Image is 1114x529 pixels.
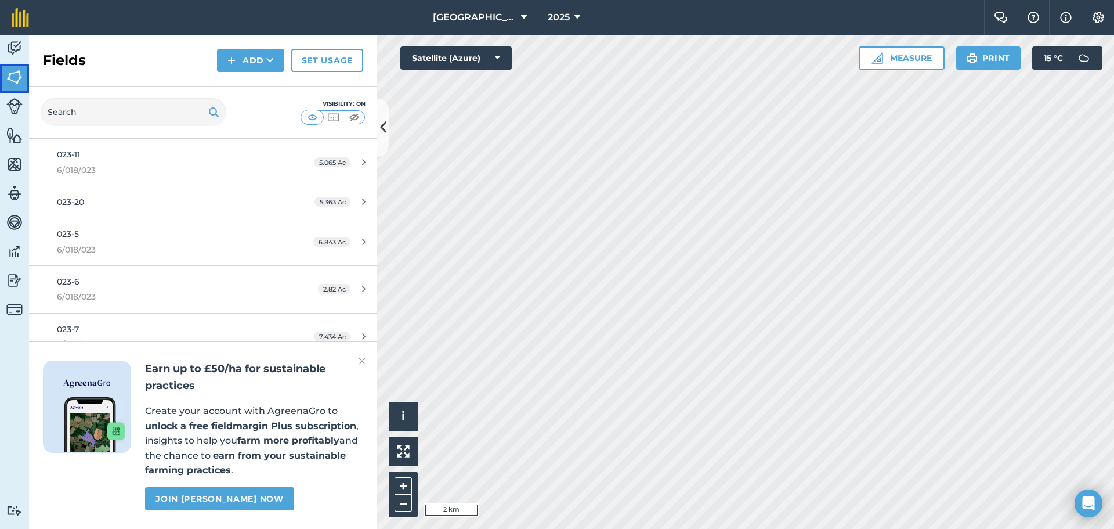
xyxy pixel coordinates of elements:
[29,314,377,361] a: 023-76/018/0237.434 Ac
[145,404,363,478] p: Create your account with AgreenaGro to , insights to help you and the chance to .
[6,127,23,144] img: svg+xml;base64,PHN2ZyB4bWxucz0iaHR0cDovL3d3dy53My5vcmcvMjAwMC9zdmciIHdpZHRoPSI1NiIgaGVpZ2h0PSI2MC...
[397,445,410,458] img: Four arrows, one pointing top left, one top right, one bottom right and the last bottom left
[1072,46,1095,70] img: svg+xml;base64,PD94bWwgdmVyc2lvbj0iMS4wIiBlbmNvZGluZz0idXRmLTgiPz4KPCEtLSBHZW5lcmF0b3I6IEFkb2JlIE...
[1060,10,1072,24] img: svg+xml;base64,PHN2ZyB4bWxucz0iaHR0cDovL3d3dy53My5vcmcvMjAwMC9zdmciIHdpZHRoPSIxNyIgaGVpZ2h0PSIxNy...
[237,435,339,446] strong: farm more profitably
[57,229,79,239] span: 023-5
[301,99,366,109] div: Visibility: On
[227,53,236,67] img: svg+xml;base64,PHN2ZyB4bWxucz0iaHR0cDovL3d3dy53My5vcmcvMjAwMC9zdmciIHdpZHRoPSIxNCIgaGVpZ2h0PSIyNC...
[395,477,412,495] button: +
[12,8,29,27] img: fieldmargin Logo
[6,214,23,231] img: svg+xml;base64,PD94bWwgdmVyc2lvbj0iMS4wIiBlbmNvZGluZz0idXRmLTgiPz4KPCEtLSBHZW5lcmF0b3I6IEFkb2JlIE...
[29,139,377,186] a: 023-116/018/0235.065 Ac
[389,402,418,431] button: i
[208,105,219,119] img: svg+xml;base64,PHN2ZyB4bWxucz0iaHR0cDovL3d3dy53My5vcmcvMjAwMC9zdmciIHdpZHRoPSIxOSIgaGVpZ2h0PSIyNC...
[6,243,23,260] img: svg+xml;base64,PD94bWwgdmVyc2lvbj0iMS4wIiBlbmNvZGluZz0idXRmLTgiPz4KPCEtLSBHZW5lcmF0b3I6IEFkb2JlIE...
[1044,46,1063,70] span: 15 ° C
[29,186,377,218] a: 023-205.363 Ac
[145,420,356,431] strong: unlock a free fieldmargin Plus subscription
[145,361,363,394] h2: Earn up to £50/ha for sustainable practices
[314,157,350,167] span: 5.065 Ac
[400,46,512,70] button: Satellite (Azure)
[57,149,80,160] span: 023-11
[57,338,275,351] span: 6/018/023
[6,39,23,57] img: svg+xml;base64,PD94bWwgdmVyc2lvbj0iMS4wIiBlbmNvZGluZz0idXRmLTgiPz4KPCEtLSBHZW5lcmF0b3I6IEFkb2JlIE...
[57,290,275,303] span: 6/018/023
[318,284,350,294] span: 2.82 Ac
[57,324,79,334] span: 023-7
[1032,46,1102,70] button: 15 °C
[347,111,361,123] img: svg+xml;base64,PHN2ZyB4bWxucz0iaHR0cDovL3d3dy53My5vcmcvMjAwMC9zdmciIHdpZHRoPSI1MCIgaGVpZ2h0PSI0MC...
[313,237,350,247] span: 6.843 Ac
[41,98,226,126] input: Search
[217,49,284,72] button: Add
[6,98,23,114] img: svg+xml;base64,PD94bWwgdmVyc2lvbj0iMS4wIiBlbmNvZGluZz0idXRmLTgiPz4KPCEtLSBHZW5lcmF0b3I6IEFkb2JlIE...
[145,450,346,476] strong: earn from your sustainable farming practices
[548,10,570,24] span: 2025
[57,276,79,287] span: 023-6
[64,397,125,452] img: Screenshot of the Gro app
[1026,12,1040,23] img: A question mark icon
[6,185,23,202] img: svg+xml;base64,PD94bWwgdmVyc2lvbj0iMS4wIiBlbmNvZGluZz0idXRmLTgiPz4KPCEtLSBHZW5lcmF0b3I6IEFkb2JlIE...
[57,197,84,207] span: 023-20
[314,332,350,341] span: 7.434 Ac
[43,51,86,70] h2: Fields
[291,49,363,72] a: Set usage
[956,46,1021,70] button: Print
[326,111,341,123] img: svg+xml;base64,PHN2ZyB4bWxucz0iaHR0cDovL3d3dy53My5vcmcvMjAwMC9zdmciIHdpZHRoPSI1MCIgaGVpZ2h0PSI0MC...
[433,10,516,24] span: [GEOGRAPHIC_DATA]
[6,505,23,516] img: svg+xml;base64,PD94bWwgdmVyc2lvbj0iMS4wIiBlbmNvZGluZz0idXRmLTgiPz4KPCEtLSBHZW5lcmF0b3I6IEFkb2JlIE...
[871,52,883,64] img: Ruler icon
[402,409,405,423] span: i
[305,111,320,123] img: svg+xml;base64,PHN2ZyB4bWxucz0iaHR0cDovL3d3dy53My5vcmcvMjAwMC9zdmciIHdpZHRoPSI1MCIgaGVpZ2h0PSI0MC...
[967,51,978,65] img: svg+xml;base64,PHN2ZyB4bWxucz0iaHR0cDovL3d3dy53My5vcmcvMjAwMC9zdmciIHdpZHRoPSIxOSIgaGVpZ2h0PSIyNC...
[6,272,23,289] img: svg+xml;base64,PD94bWwgdmVyc2lvbj0iMS4wIiBlbmNvZGluZz0idXRmLTgiPz4KPCEtLSBHZW5lcmF0b3I6IEFkb2JlIE...
[314,197,350,207] span: 5.363 Ac
[1091,12,1105,23] img: A cog icon
[57,164,275,177] span: 6/018/023
[6,69,23,86] img: svg+xml;base64,PHN2ZyB4bWxucz0iaHR0cDovL3d3dy53My5vcmcvMjAwMC9zdmciIHdpZHRoPSI1NiIgaGVpZ2h0PSI2MC...
[994,12,1008,23] img: Two speech bubbles overlapping with the left bubble in the forefront
[859,46,945,70] button: Measure
[359,354,366,368] img: svg+xml;base64,PHN2ZyB4bWxucz0iaHR0cDovL3d3dy53My5vcmcvMjAwMC9zdmciIHdpZHRoPSIyMiIgaGVpZ2h0PSIzMC...
[29,266,377,313] a: 023-66/018/0232.82 Ac
[1075,490,1102,517] div: Open Intercom Messenger
[395,495,412,512] button: –
[6,156,23,173] img: svg+xml;base64,PHN2ZyB4bWxucz0iaHR0cDovL3d3dy53My5vcmcvMjAwMC9zdmciIHdpZHRoPSI1NiIgaGVpZ2h0PSI2MC...
[6,301,23,318] img: svg+xml;base64,PD94bWwgdmVyc2lvbj0iMS4wIiBlbmNvZGluZz0idXRmLTgiPz4KPCEtLSBHZW5lcmF0b3I6IEFkb2JlIE...
[29,218,377,265] a: 023-56/018/0236.843 Ac
[145,487,294,510] a: Join [PERSON_NAME] now
[57,243,275,256] span: 6/018/023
